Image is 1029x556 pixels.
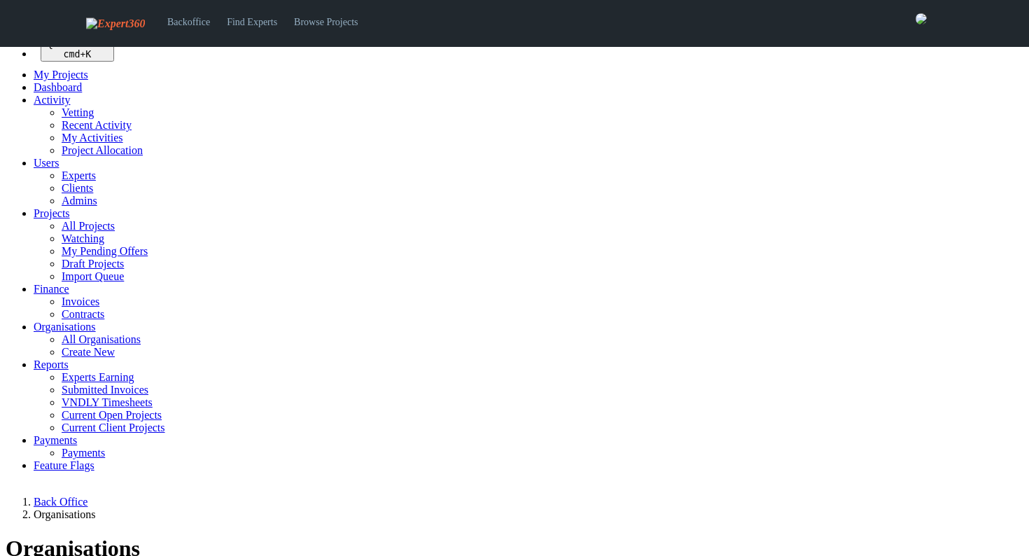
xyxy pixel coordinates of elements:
[62,195,97,207] a: Admins
[34,69,88,81] a: My Projects
[62,422,165,433] a: Current Client Projects
[62,119,132,131] a: Recent Activity
[34,359,69,370] a: Reports
[46,49,108,60] div: +
[62,308,104,320] a: Contracts
[62,396,153,408] a: VNDLY Timesheets
[62,169,96,181] a: Experts
[62,144,143,156] a: Project Allocation
[916,13,927,25] img: 0421c9a1-ac87-4857-a63f-b59ed7722763-normal.jpeg
[62,371,134,383] a: Experts Earning
[41,36,114,62] button: Quick search... cmd+K
[62,220,115,232] a: All Projects
[34,207,70,219] a: Projects
[62,346,115,358] a: Create New
[62,258,124,270] a: Draft Projects
[62,132,123,144] a: My Activities
[34,496,87,508] a: Back Office
[62,245,148,257] a: My Pending Offers
[34,508,1023,521] li: Organisations
[62,232,104,244] a: Watching
[86,18,145,30] img: Expert360
[34,81,82,93] a: Dashboard
[62,333,141,345] a: All Organisations
[34,157,59,169] a: Users
[62,106,94,118] a: Vetting
[62,270,124,282] a: Import Queue
[34,283,69,295] a: Finance
[62,447,105,459] a: Payments
[85,49,91,60] kbd: K
[34,321,96,333] a: Organisations
[62,384,148,396] a: Submitted Invoices
[62,182,93,194] a: Clients
[34,434,77,446] a: Payments
[34,459,94,471] a: Feature Flags
[63,49,80,60] kbd: cmd
[62,296,99,307] a: Invoices
[34,94,70,106] a: Activity
[62,409,162,421] a: Current Open Projects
